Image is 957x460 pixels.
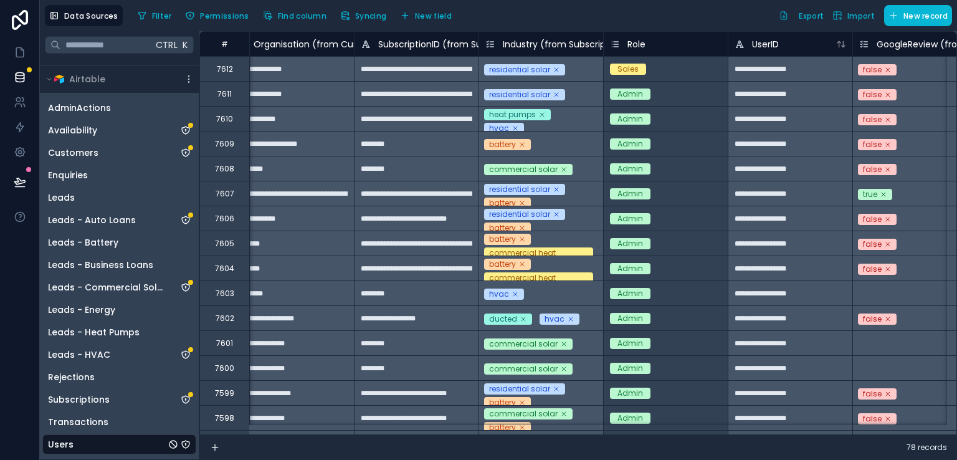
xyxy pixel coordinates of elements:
span: New field [415,11,452,21]
a: Syncing [336,6,396,25]
div: 7602 [216,314,234,323]
button: Import [828,5,879,26]
div: Admin [617,313,643,324]
div: Admin [617,388,643,399]
button: Data Sources [45,5,123,26]
span: Find column [278,11,326,21]
a: New record [879,5,952,26]
span: Syncing [355,11,386,21]
span: Export [799,11,824,21]
div: 7600 [215,363,234,373]
span: New record [903,11,948,21]
div: Admin [617,163,643,175]
div: Admin [617,413,643,424]
button: Syncing [336,6,391,25]
div: Admin [617,89,643,100]
button: Export [774,5,828,26]
div: 7603 [216,289,234,299]
div: 7605 [215,239,234,249]
div: 7599 [215,388,234,398]
div: Admin [617,363,643,374]
div: 7598 [215,413,234,423]
div: 7604 [215,264,234,274]
a: Permissions [181,6,258,25]
div: 7608 [215,164,234,174]
div: 7607 [216,189,234,199]
div: Admin [617,288,643,299]
span: Role [627,38,645,50]
div: 7611 [217,89,232,99]
span: Organisation (from Customers) [254,38,394,50]
div: Sales [617,64,639,75]
span: K [181,41,190,49]
span: Ctrl [155,37,179,52]
div: # [209,39,240,49]
button: New field [396,6,456,25]
span: Filter [152,11,172,21]
div: 7610 [216,114,233,124]
span: UserID [752,38,779,50]
button: New record [884,5,952,26]
div: 7606 [215,214,234,224]
span: 78 records [907,443,947,453]
div: Admin [617,213,643,224]
div: Admin [617,338,643,349]
button: Filter [133,6,176,25]
div: Admin [617,238,643,249]
span: Permissions [200,11,249,21]
button: Permissions [181,6,253,25]
div: Admin [617,263,643,274]
div: 7609 [215,139,234,149]
button: Find column [259,6,331,25]
div: Admin [617,188,643,199]
div: 7612 [217,64,233,74]
span: SubscriptionID (from Subscriptions) [378,38,533,50]
span: Industry (from Subscriptions) [503,38,631,50]
span: Import [847,11,875,21]
div: Admin [617,113,643,125]
div: 7601 [216,338,233,348]
span: Data Sources [64,11,118,21]
div: Admin [617,138,643,150]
